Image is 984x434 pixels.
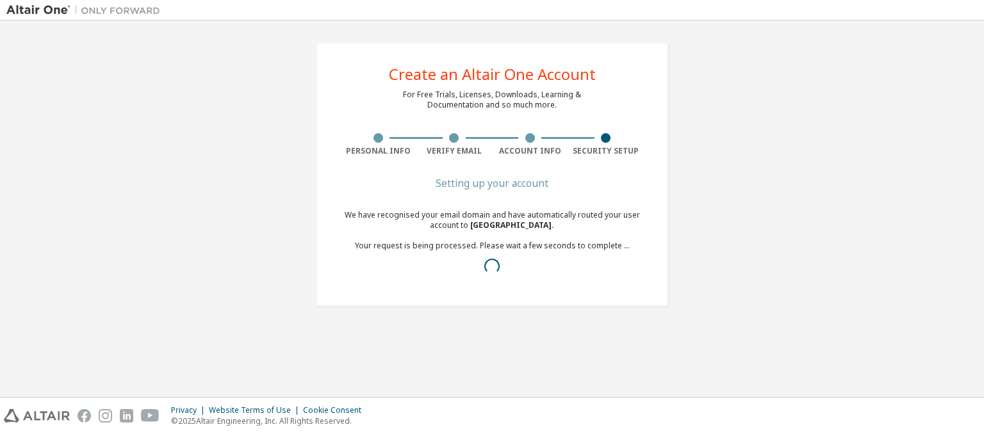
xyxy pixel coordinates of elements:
[403,90,581,110] div: For Free Trials, Licenses, Downloads, Learning & Documentation and so much more.
[78,409,91,422] img: facebook.svg
[389,67,596,82] div: Create an Altair One Account
[340,179,644,187] div: Setting up your account
[568,146,644,156] div: Security Setup
[303,405,369,415] div: Cookie Consent
[99,409,112,422] img: instagram.svg
[171,405,209,415] div: Privacy
[4,409,70,422] img: altair_logo.svg
[171,415,369,426] p: © 2025 Altair Engineering, Inc. All Rights Reserved.
[209,405,303,415] div: Website Terms of Use
[470,220,554,230] span: [GEOGRAPHIC_DATA] .
[141,409,160,422] img: youtube.svg
[340,210,644,282] div: We have recognised your email domain and have automatically routed your user account to Your requ...
[6,4,167,17] img: Altair One
[492,146,568,156] div: Account Info
[120,409,133,422] img: linkedin.svg
[340,146,416,156] div: Personal Info
[416,146,493,156] div: Verify Email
